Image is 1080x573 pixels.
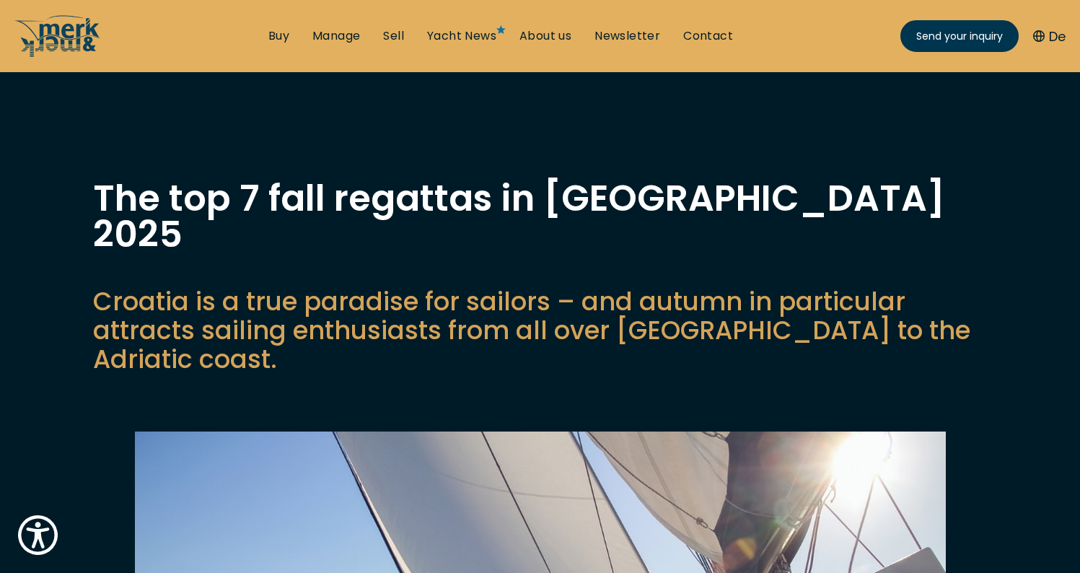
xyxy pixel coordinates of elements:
a: Send your inquiry [900,20,1019,52]
p: Croatia is a true paradise for sailors – and autumn in particular attracts sailing enthusiasts fr... [93,287,988,374]
a: / [14,45,101,62]
a: About us [519,28,571,44]
a: Buy [268,28,289,44]
span: Send your inquiry [916,29,1003,44]
a: Contact [683,28,733,44]
h1: The top 7 fall regattas in [GEOGRAPHIC_DATA] 2025 [93,180,988,253]
a: Sell [383,28,404,44]
a: Newsletter [594,28,660,44]
button: Show Accessibility Preferences [14,512,61,559]
button: De [1033,27,1066,46]
a: Yacht News [427,28,496,44]
a: Manage [312,28,360,44]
